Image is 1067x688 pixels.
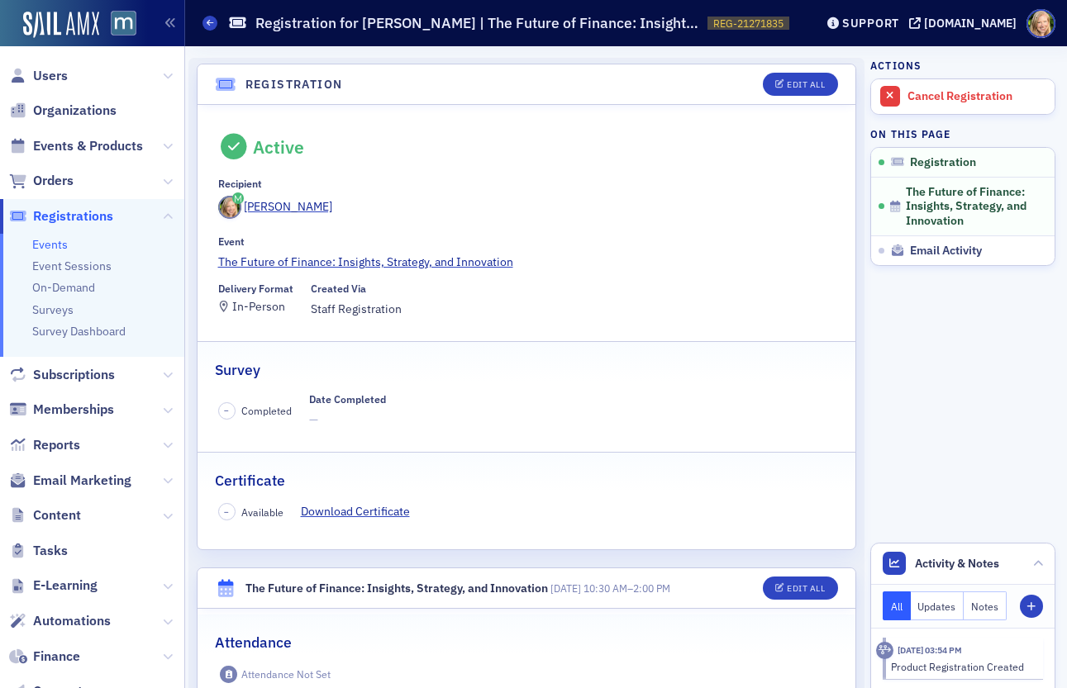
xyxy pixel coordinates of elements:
[9,102,117,120] a: Organizations
[33,366,115,384] span: Subscriptions
[906,185,1033,229] span: The Future of Finance: Insights, Strategy, and Innovation
[33,67,68,85] span: Users
[32,324,126,339] a: Survey Dashboard
[241,668,331,681] div: Attendance Not Set
[9,542,68,560] a: Tasks
[32,302,74,317] a: Surveys
[924,16,1017,31] div: [DOMAIN_NAME]
[33,506,81,524] span: Content
[891,659,1032,674] div: Product Registration Created
[215,470,285,491] h2: Certificate
[787,584,825,593] div: Edit All
[309,393,386,406] div: Date Completed
[910,244,982,259] span: Email Activity
[763,73,837,96] button: Edit All
[871,79,1055,114] a: Cancel Registration
[33,648,80,666] span: Finance
[9,648,80,666] a: Finance
[9,137,143,155] a: Events & Products
[33,576,98,595] span: E-Learning
[245,580,548,597] div: The Future of Finance: Insights, Strategy, and Innovation
[245,76,343,93] h4: Registration
[218,282,293,295] div: Delivery Format
[9,436,80,454] a: Reports
[23,12,99,38] img: SailAMX
[763,576,837,600] button: Edit All
[218,196,333,219] a: [PERSON_NAME]
[33,401,114,419] span: Memberships
[870,58,922,73] h4: Actions
[309,411,386,429] span: —
[633,581,670,595] time: 2:00 PM
[32,237,68,252] a: Events
[33,172,74,190] span: Orders
[232,302,285,311] div: In-Person
[9,172,74,190] a: Orders
[33,102,117,120] span: Organizations
[9,612,111,630] a: Automations
[32,259,112,273] a: Event Sessions
[33,472,131,490] span: Email Marketing
[224,405,229,416] span: –
[9,576,98,595] a: E-Learning
[33,207,113,225] span: Registrations
[311,282,366,295] div: Created Via
[550,581,581,595] span: [DATE]
[787,80,825,89] div: Edit All
[876,642,893,659] div: Activity
[32,280,95,295] a: On-Demand
[910,155,976,170] span: Registration
[255,13,699,33] h1: Registration for [PERSON_NAME] | The Future of Finance: Insights, Strategy, and Innovation
[33,612,111,630] span: Automations
[218,235,245,248] div: Event
[550,581,670,595] span: –
[244,198,332,216] div: [PERSON_NAME]
[241,505,283,520] span: Available
[9,366,115,384] a: Subscriptions
[9,67,68,85] a: Users
[883,591,911,620] button: All
[915,555,999,572] span: Activity & Notes
[215,359,260,381] h2: Survey
[111,11,136,36] img: SailAMX
[33,436,80,454] span: Reports
[241,403,292,418] span: Completed
[9,207,113,225] a: Registrations
[9,401,114,419] a: Memberships
[301,503,422,520] a: Download Certificate
[584,581,627,595] time: 10:30 AM
[964,591,1007,620] button: Notes
[33,542,68,560] span: Tasks
[253,136,304,158] div: Active
[99,11,136,39] a: View Homepage
[907,89,1046,104] div: Cancel Registration
[215,632,292,653] h2: Attendance
[842,16,899,31] div: Support
[33,137,143,155] span: Events & Products
[1027,9,1055,38] span: Profile
[911,591,965,620] button: Updates
[9,506,81,524] a: Content
[311,301,402,318] span: Staff Registration
[218,178,262,190] div: Recipient
[218,254,836,271] a: The Future of Finance: Insights, Strategy, and Innovation
[713,17,784,31] span: REG-21271835
[9,472,131,490] a: Email Marketing
[898,644,962,656] time: 8/14/2025 03:54 PM
[224,506,229,518] span: –
[909,17,1022,29] button: [DOMAIN_NAME]
[870,126,1055,141] h4: On this page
